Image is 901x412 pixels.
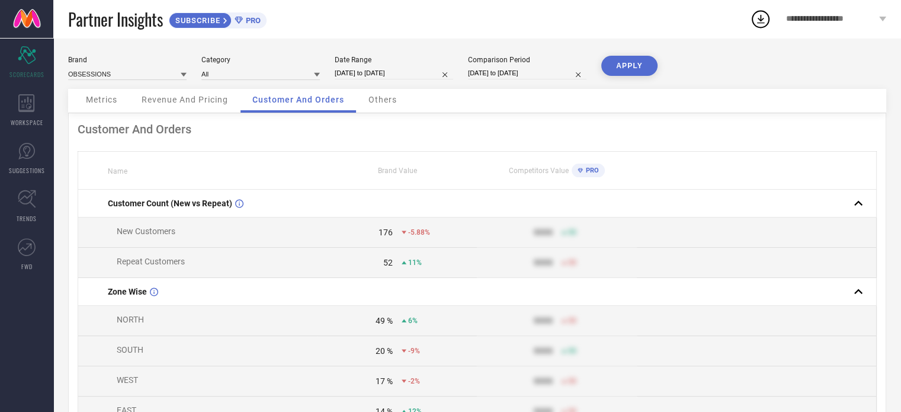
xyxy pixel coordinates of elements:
div: Customer And Orders [78,122,877,136]
span: 50 [568,228,576,237]
span: PRO [583,167,599,174]
span: SUGGESTIONS [9,166,45,175]
span: Others [368,95,397,104]
span: Revenue And Pricing [142,95,228,104]
span: Competitors Value [509,167,569,175]
span: Metrics [86,95,117,104]
div: Comparison Period [468,56,586,64]
span: Zone Wise [108,287,147,296]
div: Open download list [750,8,771,30]
span: WORKSPACE [11,118,43,127]
span: Customer And Orders [252,95,344,104]
span: WEST [117,375,138,385]
div: 9999 [534,258,553,267]
span: 50 [568,317,576,325]
span: 50 [568,258,576,267]
div: 176 [379,228,393,237]
span: Brand Value [378,167,417,175]
span: 50 [568,377,576,385]
div: Category [201,56,320,64]
span: FWD [21,262,33,271]
span: 6% [408,317,418,325]
span: Customer Count (New vs Repeat) [108,199,232,208]
input: Select comparison period [468,67,586,79]
a: SUBSCRIBEPRO [169,9,267,28]
span: SOUTH [117,345,143,354]
div: Date Range [335,56,453,64]
input: Select date range [335,67,453,79]
div: 9999 [534,228,553,237]
div: 52 [383,258,393,267]
span: Repeat Customers [117,257,185,266]
span: New Customers [117,226,175,236]
span: 11% [408,258,422,267]
span: PRO [243,16,261,25]
div: Brand [68,56,187,64]
div: 17 % [376,376,393,386]
span: -2% [408,377,420,385]
button: APPLY [601,56,658,76]
div: 49 % [376,316,393,325]
span: Name [108,167,127,175]
span: SUBSCRIBE [169,16,223,25]
div: 9999 [534,376,553,386]
span: Partner Insights [68,7,163,31]
div: 20 % [376,346,393,356]
span: -5.88% [408,228,430,237]
span: -9% [408,347,420,355]
span: SCORECARDS [9,70,44,79]
div: 9999 [534,316,553,325]
span: NORTH [117,315,144,324]
div: 9999 [534,346,553,356]
span: TRENDS [17,214,37,223]
span: 50 [568,347,576,355]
